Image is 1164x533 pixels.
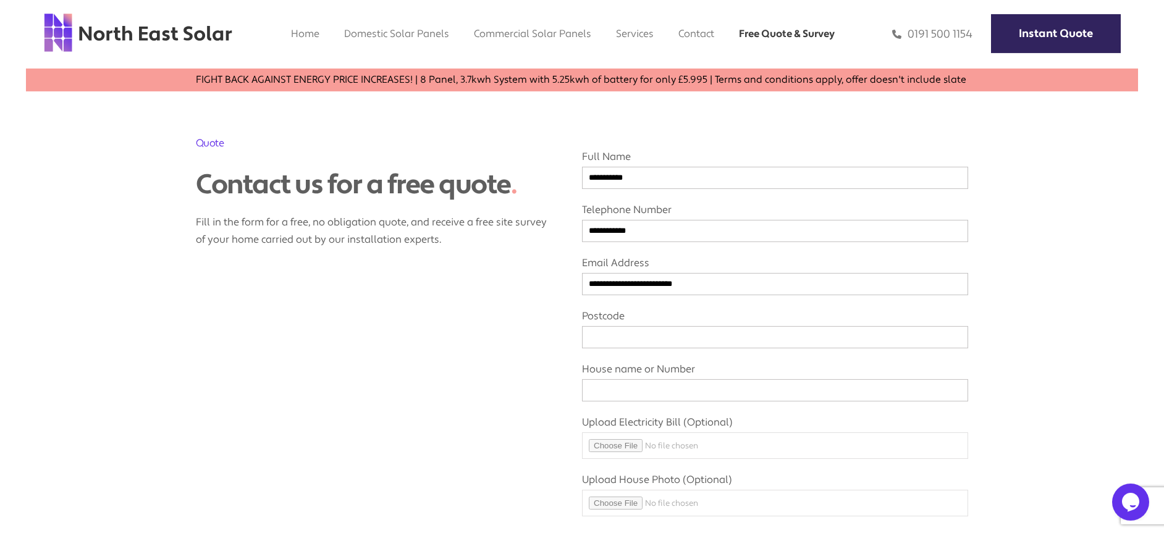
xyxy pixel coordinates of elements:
[582,379,968,401] input: House name or Number
[616,27,654,40] a: Services
[511,167,517,202] span: .
[892,27,972,41] a: 0191 500 1154
[582,150,968,183] label: Full Name
[582,473,968,509] label: Upload House Photo (Optional)
[582,273,968,295] input: Email Address
[196,136,551,150] h2: Quote
[739,27,835,40] a: Free Quote & Survey
[892,27,901,41] img: phone icon
[344,27,449,40] a: Domestic Solar Panels
[582,256,968,289] label: Email Address
[678,27,714,40] a: Contact
[582,203,968,236] label: Telephone Number
[582,363,968,395] label: House name or Number
[474,27,591,40] a: Commercial Solar Panels
[196,169,551,201] div: Contact us for a free quote
[582,490,968,516] input: Upload House Photo (Optional)
[582,326,968,348] input: Postcode
[991,14,1121,53] a: Instant Quote
[43,12,233,53] img: north east solar logo
[582,220,968,242] input: Telephone Number
[582,309,968,342] label: Postcode
[196,201,551,248] p: Fill in the form for a free, no obligation quote, and receive a free site survey of your home car...
[582,167,968,189] input: Full Name
[582,416,968,451] label: Upload Electricity Bill (Optional)
[1112,484,1152,521] iframe: chat widget
[582,432,968,459] input: Upload Electricity Bill (Optional)
[291,27,319,40] a: Home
